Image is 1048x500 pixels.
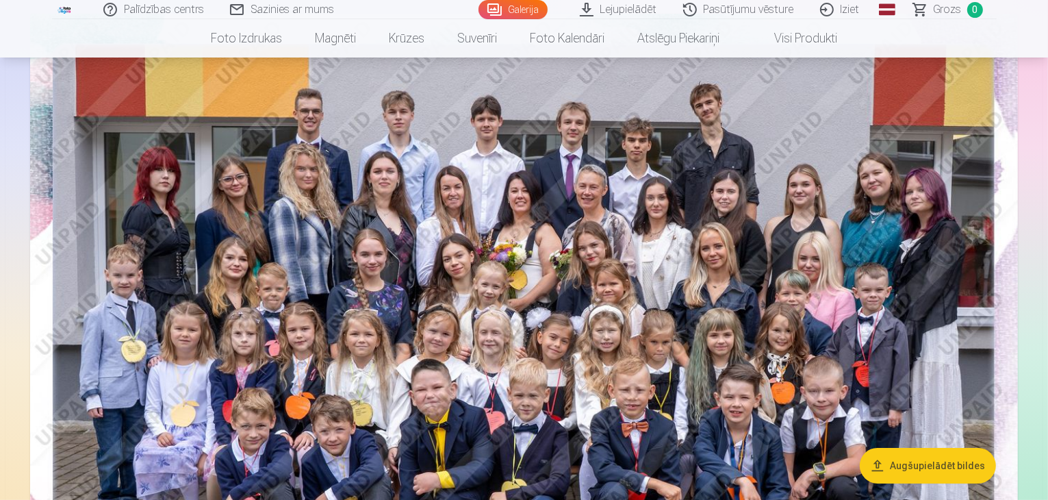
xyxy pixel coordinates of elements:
[736,19,854,58] a: Visi produkti
[441,19,513,58] a: Suvenīri
[513,19,621,58] a: Foto kalendāri
[621,19,736,58] a: Atslēgu piekariņi
[934,1,962,18] span: Grozs
[298,19,372,58] a: Magnēti
[372,19,441,58] a: Krūzes
[57,5,73,14] img: /fa3
[860,448,996,484] button: Augšupielādēt bildes
[194,19,298,58] a: Foto izdrukas
[967,2,983,18] span: 0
